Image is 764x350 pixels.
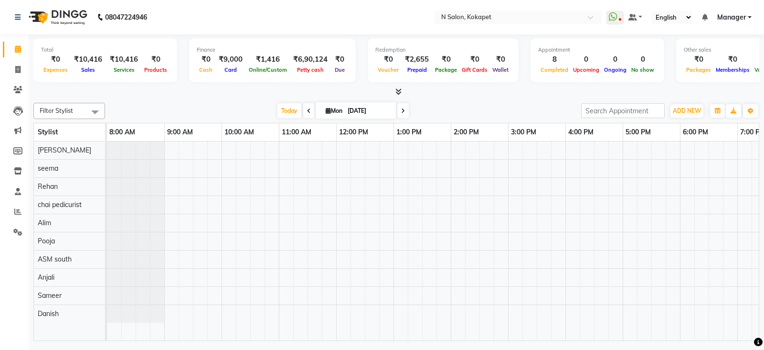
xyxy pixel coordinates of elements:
div: ₹0 [375,54,401,65]
a: 3:00 PM [509,125,539,139]
div: 8 [538,54,571,65]
input: 2025-09-01 [345,104,393,118]
div: ₹9,000 [215,54,246,65]
span: Sameer [38,291,62,300]
span: Online/Custom [246,66,289,73]
span: No show [629,66,657,73]
span: Upcoming [571,66,602,73]
a: 6:00 PM [680,125,711,139]
div: Appointment [538,46,657,54]
span: Voucher [375,66,401,73]
div: ₹10,416 [70,54,106,65]
input: Search Appointment [581,103,665,118]
img: logo [24,4,90,31]
span: chai pedicurist [38,200,82,209]
a: 1:00 PM [394,125,424,139]
span: ASM south [38,255,72,263]
span: Rehan [38,182,58,191]
span: Petty cash [295,66,326,73]
div: ₹0 [713,54,752,65]
div: ₹0 [331,54,348,65]
span: Pooja [38,237,55,245]
span: Completed [538,66,571,73]
a: 5:00 PM [623,125,653,139]
span: Card [222,66,239,73]
span: Cash [197,66,215,73]
div: ₹0 [490,54,511,65]
span: Packages [684,66,713,73]
span: ADD NEW [673,107,701,114]
div: 0 [571,54,602,65]
div: ₹6,90,124 [289,54,331,65]
span: Products [142,66,170,73]
div: Redemption [375,46,511,54]
span: Mon [323,107,345,114]
span: Expenses [41,66,70,73]
div: ₹10,416 [106,54,142,65]
a: 2:00 PM [451,125,481,139]
div: ₹1,416 [246,54,289,65]
div: ₹2,655 [401,54,433,65]
span: Filter Stylist [40,107,73,114]
a: 10:00 AM [222,125,256,139]
span: Sales [79,66,97,73]
span: Prepaid [405,66,429,73]
span: Services [111,66,137,73]
a: 8:00 AM [107,125,138,139]
span: [PERSON_NAME] [38,146,91,154]
div: ₹0 [459,54,490,65]
button: ADD NEW [670,104,703,118]
span: Anjali [38,273,54,282]
a: 12:00 PM [337,125,371,139]
b: 08047224946 [105,4,147,31]
div: 0 [602,54,629,65]
div: Total [41,46,170,54]
div: ₹0 [433,54,459,65]
span: Stylist [38,128,58,136]
span: Wallet [490,66,511,73]
span: Alim [38,219,51,227]
span: Today [277,103,301,118]
div: ₹0 [197,54,215,65]
span: Memberships [713,66,752,73]
a: 11:00 AM [279,125,314,139]
div: ₹0 [142,54,170,65]
div: 0 [629,54,657,65]
span: Manager [717,12,746,22]
span: Ongoing [602,66,629,73]
div: Finance [197,46,348,54]
div: ₹0 [684,54,713,65]
span: Due [332,66,347,73]
span: Gift Cards [459,66,490,73]
a: 4:00 PM [566,125,596,139]
span: Package [433,66,459,73]
span: seema [38,164,58,173]
span: Danish [38,309,59,318]
a: 9:00 AM [165,125,195,139]
div: ₹0 [41,54,70,65]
